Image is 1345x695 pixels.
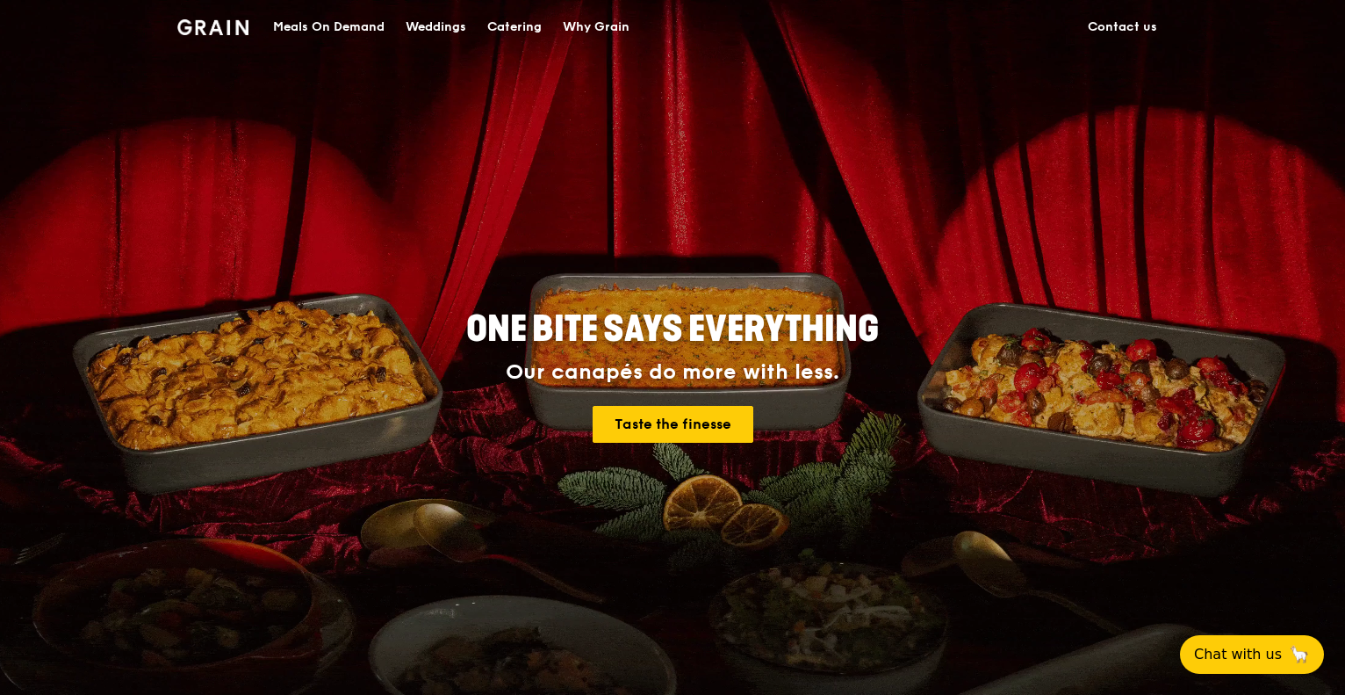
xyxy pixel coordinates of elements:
span: 🦙 [1289,644,1310,665]
span: ONE BITE SAYS EVERYTHING [466,308,879,351]
span: Chat with us [1194,644,1282,665]
div: Catering [487,1,542,54]
div: Our canapés do more with less. [356,360,989,385]
a: Taste the finesse [593,406,753,443]
img: Grain [177,19,248,35]
a: Contact us [1077,1,1168,54]
div: Weddings [406,1,466,54]
button: Chat with us🦙 [1180,635,1324,674]
div: Why Grain [563,1,629,54]
a: Catering [477,1,552,54]
a: Weddings [395,1,477,54]
div: Meals On Demand [273,1,385,54]
a: Why Grain [552,1,640,54]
